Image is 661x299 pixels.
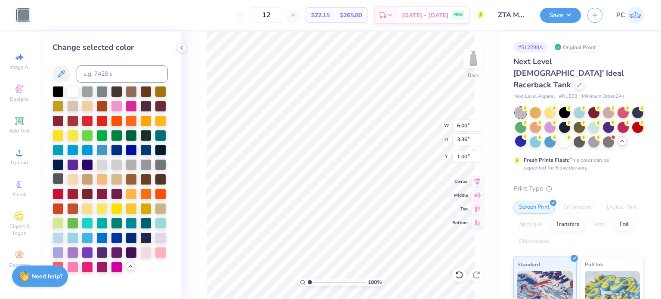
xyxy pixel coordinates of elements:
span: Image AI [9,64,30,71]
div: Transfers [550,218,585,231]
img: Priyanka Choudhary [627,7,644,24]
strong: Fresh Prints Flash: [524,157,569,163]
span: Next Level [DEMOGRAPHIC_DATA]' Ideal Racerback Tank [513,56,624,90]
div: This color can be expedited for 5 day delivery. [524,156,630,172]
div: Embroidery [558,201,599,214]
div: Screen Print [513,201,555,214]
span: $265.80 [340,11,362,20]
div: Digital Print [601,201,643,214]
div: Applique [513,218,548,231]
span: 100 % [368,278,382,286]
span: Standard [517,260,540,269]
strong: Need help? [31,272,62,281]
span: $22.15 [311,11,330,20]
span: Designs [10,96,29,102]
span: Top [452,206,468,212]
input: – – [250,7,283,23]
span: Upload [11,159,28,166]
span: Center [452,179,468,185]
img: Back [465,50,482,67]
div: Rhinestones [513,235,555,248]
span: Add Text [9,127,30,134]
span: Puff Ink [585,260,603,269]
div: # 512788A [513,42,548,52]
button: Save [540,8,581,23]
span: Next Level Apparel [513,93,555,100]
span: [DATE] - [DATE] [402,11,448,20]
span: FREE [454,12,463,18]
span: Decorate [9,262,30,268]
input: e.g. 7428 c [77,65,168,83]
span: Bottom [452,220,468,226]
div: Change selected color [53,42,168,53]
div: Back [468,71,479,79]
div: Foil [614,218,634,231]
span: Minimum Order: 24 + [582,93,625,100]
span: # N1533 [559,93,578,100]
div: Vinyl [587,218,612,231]
div: Print Type [513,184,644,194]
span: PC [616,10,625,20]
span: Clipart & logos [4,223,34,237]
a: PC [616,7,644,24]
span: Greek [13,191,26,198]
span: Middle [452,192,468,198]
div: Original Proof [552,42,600,52]
input: Untitled Design [491,6,534,24]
